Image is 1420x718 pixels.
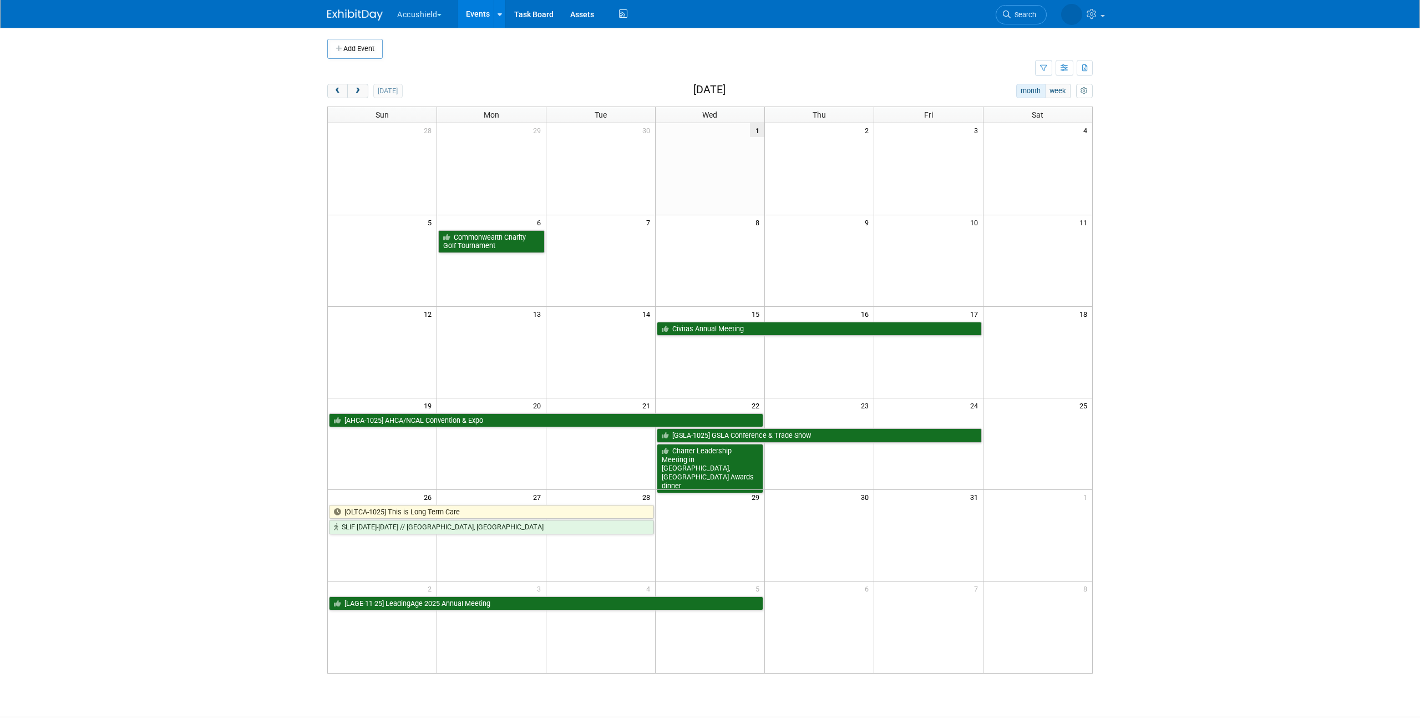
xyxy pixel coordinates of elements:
[532,490,546,504] span: 27
[750,307,764,321] span: 15
[864,123,874,137] span: 2
[645,582,655,595] span: 4
[423,490,437,504] span: 26
[864,215,874,229] span: 9
[657,444,763,493] a: Charter Leadership Meeting in [GEOGRAPHIC_DATA], [GEOGRAPHIC_DATA] Awards dinner
[977,11,1003,19] span: Search
[1082,582,1092,595] span: 8
[1082,123,1092,137] span: 4
[969,307,983,321] span: 17
[750,490,764,504] span: 29
[427,215,437,229] span: 5
[1078,215,1092,229] span: 11
[645,215,655,229] span: 7
[1078,398,1092,412] span: 25
[536,215,546,229] span: 6
[973,582,983,595] span: 7
[969,398,983,412] span: 24
[1016,84,1046,98] button: month
[423,123,437,137] span: 28
[813,110,826,119] span: Thu
[423,398,437,412] span: 19
[754,582,764,595] span: 5
[754,215,764,229] span: 8
[641,398,655,412] span: 21
[962,5,1013,24] a: Search
[641,307,655,321] span: 14
[702,110,717,119] span: Wed
[327,84,348,98] button: prev
[860,307,874,321] span: 16
[329,520,654,534] a: SLIF [DATE]-[DATE] // [GEOGRAPHIC_DATA], [GEOGRAPHIC_DATA]
[1032,110,1043,119] span: Sat
[329,505,654,519] a: [OLTCA-1025] This is Long Term Care
[327,39,383,59] button: Add Event
[532,398,546,412] span: 20
[1028,6,1082,18] img: John Leavitt
[1081,88,1088,95] i: Personalize Calendar
[969,490,983,504] span: 31
[484,110,499,119] span: Mon
[657,428,982,443] a: [GSLA-1025] GSLA Conference & Trade Show
[536,582,546,595] span: 3
[750,398,764,412] span: 22
[423,307,437,321] span: 12
[860,398,874,412] span: 23
[641,123,655,137] span: 30
[438,230,545,253] a: Commonwealth Charity Golf Tournament
[1076,84,1093,98] button: myCustomButton
[641,490,655,504] span: 28
[329,596,763,611] a: [LAGE-11-25] LeadingAge 2025 Annual Meeting
[693,84,726,96] h2: [DATE]
[969,215,983,229] span: 10
[1078,307,1092,321] span: 18
[860,490,874,504] span: 30
[595,110,607,119] span: Tue
[373,84,403,98] button: [DATE]
[750,123,764,137] span: 1
[1045,84,1071,98] button: week
[1082,490,1092,504] span: 1
[329,413,763,428] a: [AHCA-1025] AHCA/NCAL Convention & Expo
[924,110,933,119] span: Fri
[532,123,546,137] span: 29
[864,582,874,595] span: 6
[327,9,383,21] img: ExhibitDay
[427,582,437,595] span: 2
[347,84,368,98] button: next
[657,322,982,336] a: Civitas Annual Meeting
[532,307,546,321] span: 13
[376,110,389,119] span: Sun
[973,123,983,137] span: 3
